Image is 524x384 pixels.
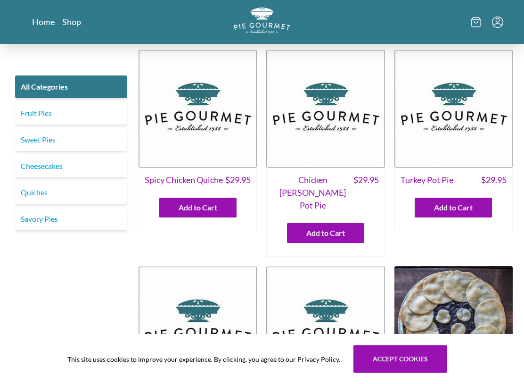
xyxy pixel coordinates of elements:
img: Turkey Pot Pie [394,50,513,168]
span: Add to Cart [306,227,345,239]
button: Menu [492,17,503,28]
a: Savory Pies [15,208,127,230]
button: Accept cookies [353,345,447,373]
span: Add to Cart [179,202,217,213]
img: logo [234,8,290,33]
button: Add to Cart [287,223,364,243]
button: Add to Cart [415,198,492,217]
span: Turkey Pot Pie [401,174,453,186]
span: Chicken [PERSON_NAME] Pot Pie [272,174,353,212]
span: Add to Cart [434,202,473,213]
img: Spicy Chicken Quiche [139,50,257,168]
span: This site uses cookies to improve your experience. By clicking, you agree to our Privacy Policy. [67,354,340,364]
span: $ 29.95 [353,174,379,212]
a: Fruit Pies [15,102,127,125]
a: Sweet Pies [15,128,127,151]
a: Cheesecakes [15,155,127,177]
a: All Categories [15,75,127,98]
a: Logo [234,8,290,36]
span: Spicy Chicken Quiche [145,174,223,186]
a: Home [32,16,55,27]
a: Shop [62,16,81,27]
a: Quiches [15,181,127,204]
img: Chicken Curry Pot Pie [266,50,385,168]
span: $ 29.95 [225,174,251,186]
span: $ 29.95 [481,174,507,186]
button: Add to Cart [159,198,237,217]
